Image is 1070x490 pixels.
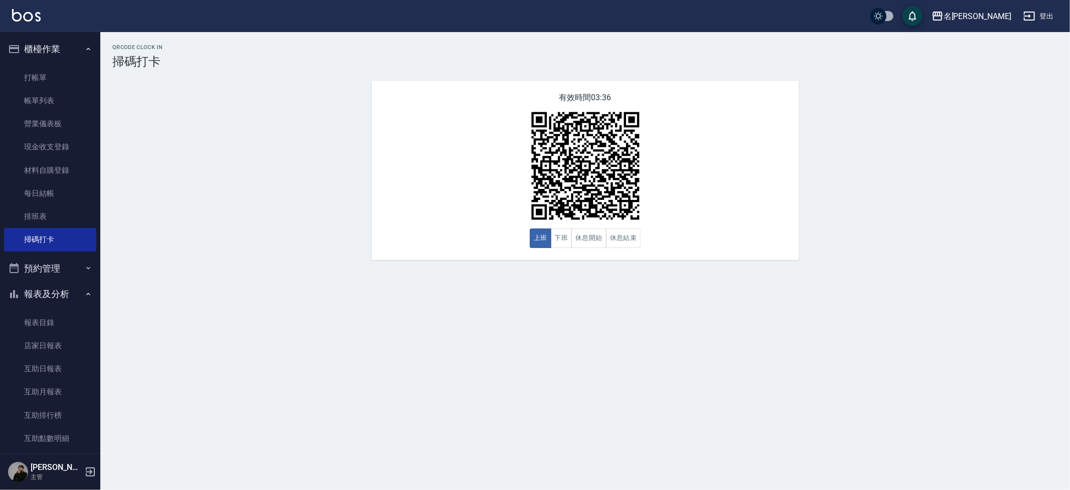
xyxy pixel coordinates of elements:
[4,66,96,89] a: 打帳單
[4,89,96,112] a: 帳單列表
[12,9,41,22] img: Logo
[4,311,96,334] a: 報表目錄
[530,228,551,248] button: 上班
[4,36,96,62] button: 櫃檯作業
[902,6,923,26] button: save
[4,182,96,205] a: 每日結帳
[4,380,96,403] a: 互助月報表
[4,404,96,427] a: 互助排行榜
[4,281,96,307] button: 報表及分析
[372,81,799,260] div: 有效時間 03:36
[606,228,641,248] button: 休息結束
[112,44,1058,51] h2: QRcode Clock In
[1019,7,1058,26] button: 登出
[8,462,28,482] img: Person
[4,135,96,158] a: 現金收支登錄
[4,334,96,357] a: 店家日報表
[928,6,1015,27] button: 名[PERSON_NAME]
[4,427,96,450] a: 互助點數明細
[4,228,96,251] a: 掃碼打卡
[551,228,572,248] button: 下班
[4,205,96,228] a: 排班表
[4,357,96,380] a: 互助日報表
[31,462,82,472] h5: [PERSON_NAME]
[4,256,96,282] button: 預約管理
[4,159,96,182] a: 材料自購登錄
[571,228,606,248] button: 休息開始
[4,112,96,135] a: 營業儀表板
[31,472,82,481] p: 主管
[4,450,96,473] a: 互助業績報表
[112,55,1058,69] h3: 掃碼打卡
[944,10,1011,23] div: 名[PERSON_NAME]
